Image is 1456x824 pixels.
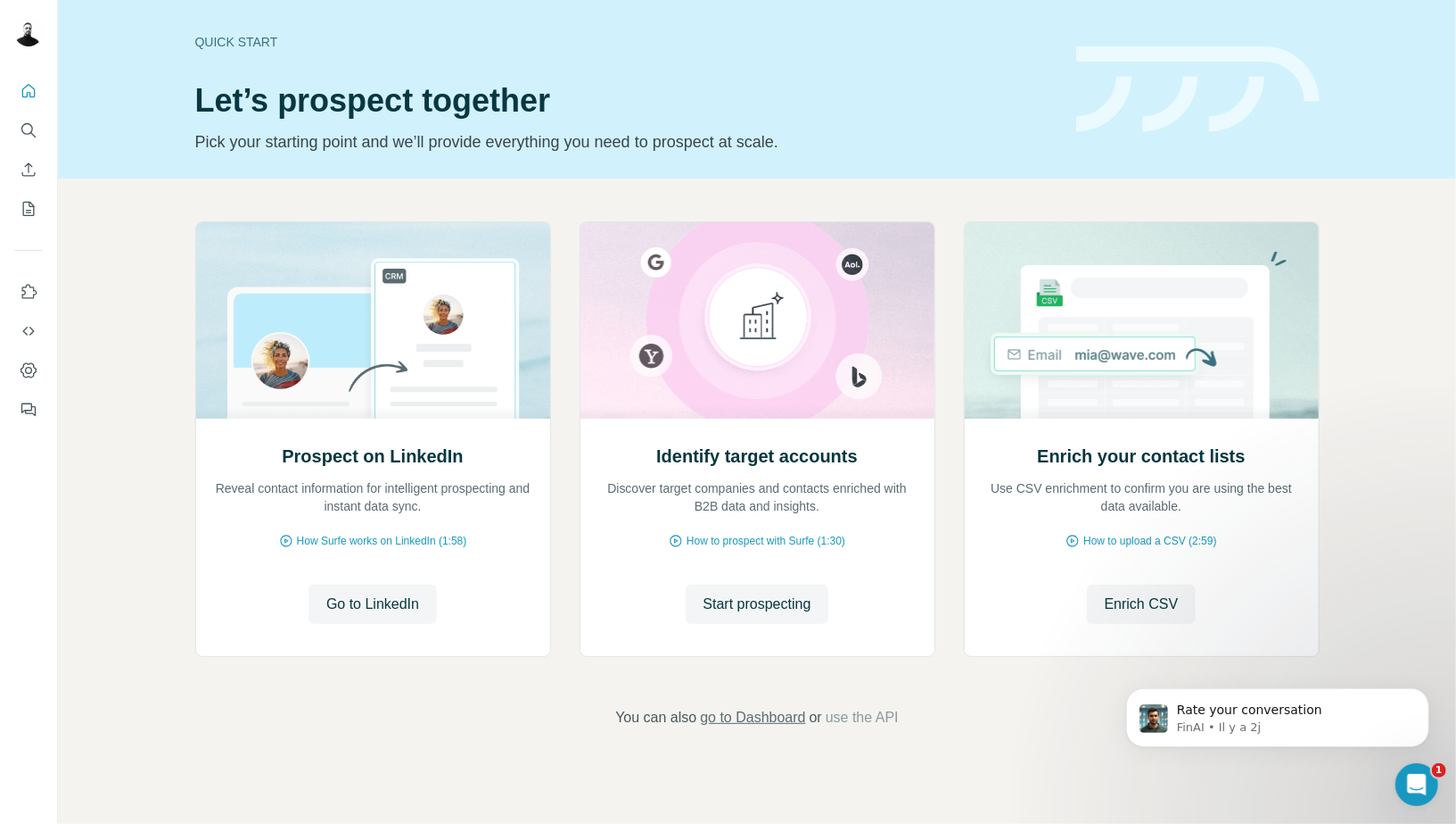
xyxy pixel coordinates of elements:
[308,585,437,624] button: Go to LinkedIn
[1432,763,1446,778] span: 1
[1083,533,1216,549] span: How to upload a CSV (2:59)
[1105,594,1179,615] span: Enrich CSV
[1087,585,1197,624] button: Enrich CSV
[1076,46,1320,133] img: banner
[195,129,1055,154] p: Pick your starting point and we’ll provide everything you need to prospect at scale.
[195,33,1055,51] div: Quick start
[1395,763,1438,806] iframe: Intercom live chat
[195,83,1055,119] h1: Let’s prospect together
[14,315,43,347] button: Use Surfe API
[14,193,43,225] button: My lists
[964,222,1320,419] img: Enrich your contact lists
[700,707,805,728] button: go to Dashboard
[14,394,43,426] button: Feedback
[615,707,696,728] span: You can also
[810,707,822,728] span: or
[14,114,43,146] button: Search
[282,444,463,469] h2: Prospect on LinkedIn
[214,479,532,515] p: Reveal contact information for intelligent prospecting and instant data sync.
[14,75,43,107] button: Quick start
[195,222,551,419] img: Prospect on LinkedIn
[826,707,899,728] button: use the API
[686,585,829,624] button: Start prospecting
[598,479,917,515] p: Discover target companies and contacts enriched with B2B data and insights.
[687,533,845,549] span: How to prospect with Surfe (1:30)
[14,154,43,186] button: Enrich CSV
[14,18,43,46] img: Avatar
[14,276,43,308] button: Use Surfe on LinkedIn
[580,222,935,419] img: Identify target accounts
[326,594,419,615] span: Go to LinkedIn
[1037,444,1245,469] h2: Enrich your contact lists
[703,594,811,615] span: Start prospecting
[983,479,1301,515] p: Use CSV enrichment to confirm you are using the best data available.
[656,444,858,469] h2: Identify target accounts
[14,354,43,387] button: Dashboard
[1099,651,1456,776] iframe: Intercom notifications message
[297,533,467,549] span: How Surfe works on LinkedIn (1:58)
